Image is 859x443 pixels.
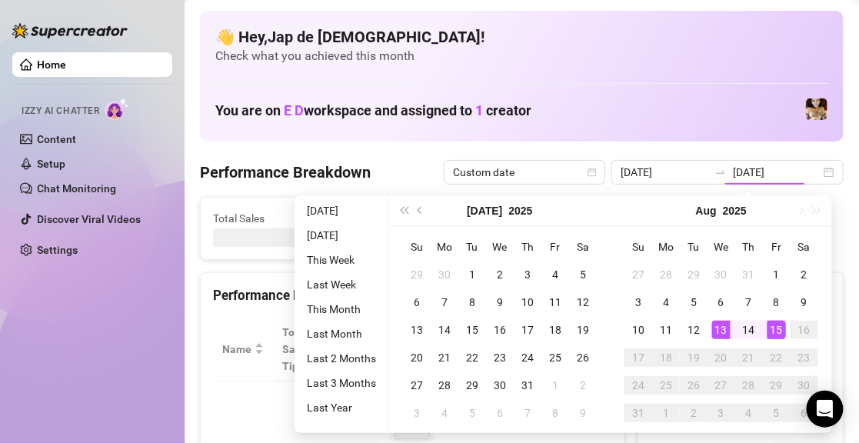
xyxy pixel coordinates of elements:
input: End date [733,164,821,181]
span: Izzy AI Chatter [22,104,99,118]
a: Content [37,133,76,145]
span: Total Sales & Tips [282,324,335,375]
span: 1 [475,102,483,118]
div: Open Intercom Messenger [807,391,844,428]
a: Discover Viral Videos [37,213,141,225]
img: vixie [806,98,827,120]
a: Home [37,58,66,71]
th: Chat Conversion [515,318,611,381]
th: Name [213,318,273,381]
h4: 👋 Hey, Jap de [DEMOGRAPHIC_DATA] ! [215,26,828,48]
span: Active Chats [377,210,502,227]
a: Settings [37,244,78,256]
span: Sales / Hour [454,332,494,366]
span: Custom date [453,161,596,184]
img: logo-BBDzfeDw.svg [12,23,128,38]
span: Check what you achieved this month [215,48,828,65]
div: Est. Hours Worked [365,332,423,366]
a: Chat Monitoring [37,182,116,195]
img: AI Chatter [105,98,129,120]
span: E D [284,102,304,118]
span: Name [222,341,251,358]
h4: Performance Breakdown [200,162,371,183]
span: calendar [588,168,597,177]
th: Sales / Hour [444,318,516,381]
a: Setup [37,158,65,170]
th: Total Sales & Tips [273,318,356,381]
h1: You are on workspace and assigned to creator [215,102,531,119]
input: Start date [621,164,708,181]
div: Performance by OnlyFans Creator [213,285,612,306]
span: to [714,166,727,178]
span: Messages Sent [541,210,667,227]
span: swap-right [714,166,727,178]
span: Chat Conversion [524,332,590,366]
span: Total Sales [213,210,338,227]
div: Sales by OnlyFans Creator [651,285,831,306]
